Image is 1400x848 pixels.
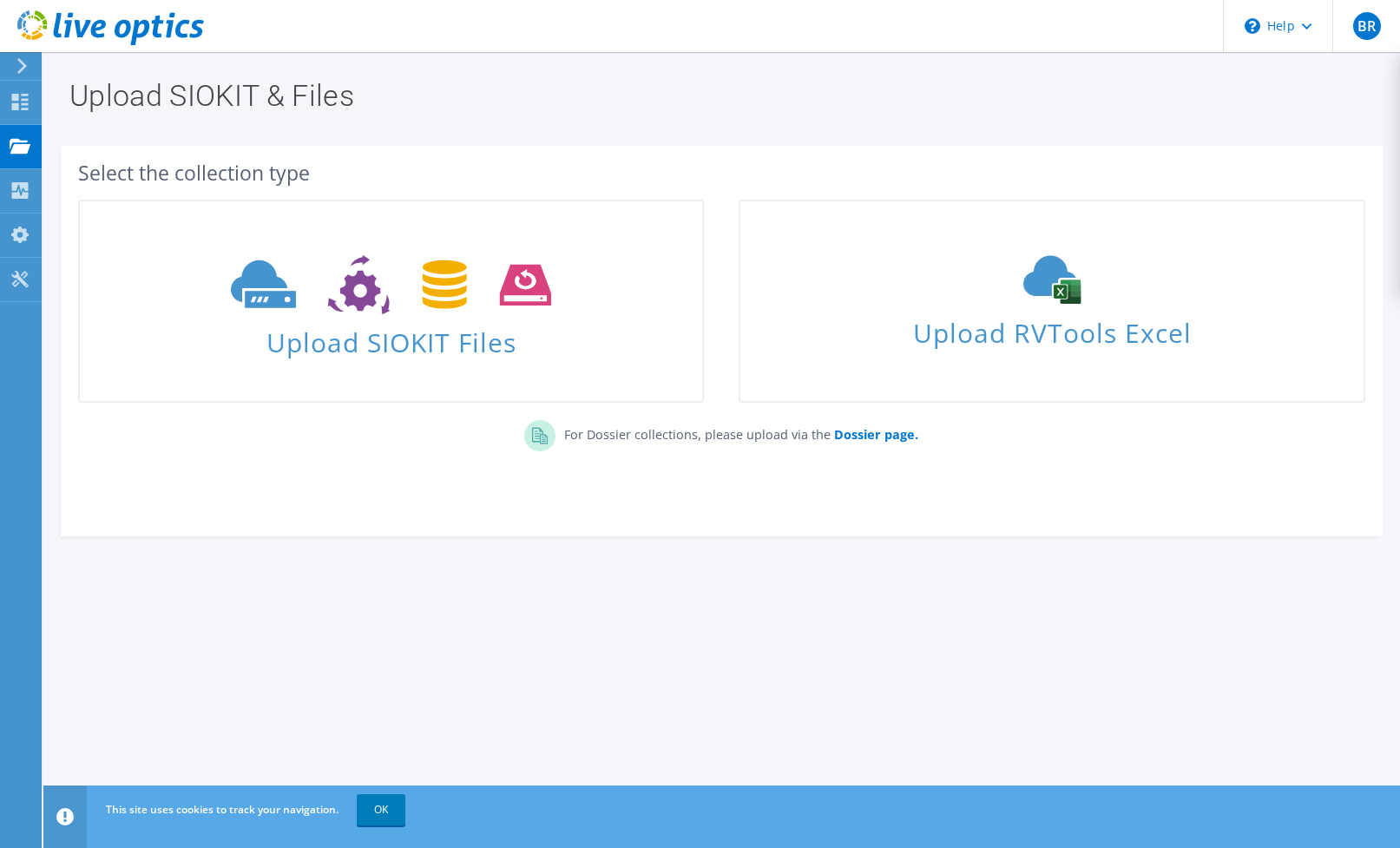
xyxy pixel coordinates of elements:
svg: \n [1245,18,1260,34]
a: Upload RVTools Excel [739,200,1364,403]
a: Upload SIOKIT Files [78,200,704,403]
a: Dossier page. [831,426,918,443]
h1: Upload SIOKIT & Files [69,81,1365,110]
p: For Dossier collections, please upload via the [555,420,918,444]
a: OK [357,794,405,825]
div: Select the collection type [78,163,1365,182]
span: Upload SIOKIT Files [80,319,702,356]
span: This site uses cookies to track your navigation. [106,802,338,817]
b: Dossier page. [834,426,918,443]
span: Upload RVTools Excel [740,310,1363,347]
span: BR [1353,12,1381,40]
